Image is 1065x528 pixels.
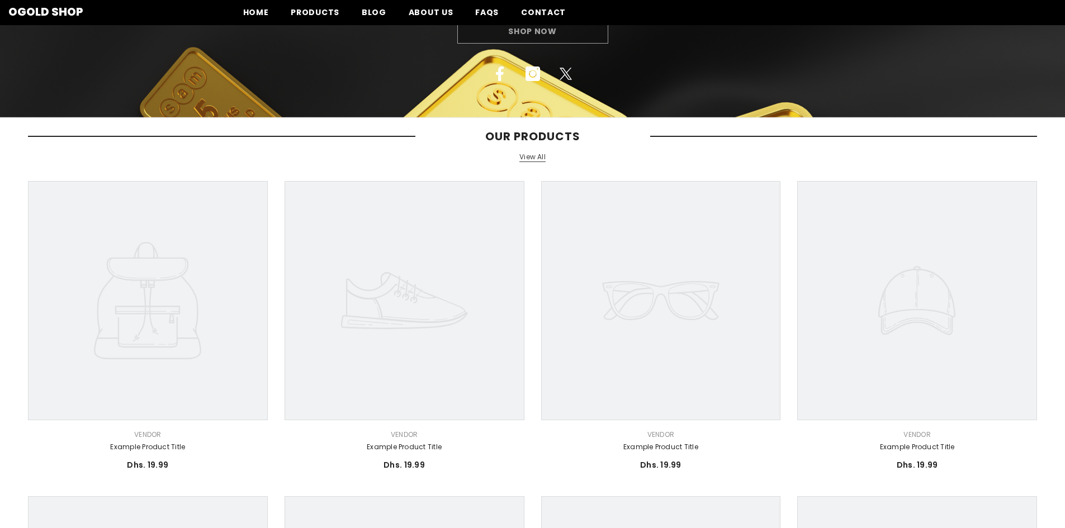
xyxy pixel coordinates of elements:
[362,7,386,18] span: Blog
[521,7,566,18] span: Contact
[8,6,83,17] a: Ogold Shop
[397,6,465,25] a: About us
[797,441,1037,453] a: Example product title
[415,130,650,143] span: Our Products
[28,429,268,441] div: Vendor
[243,7,269,18] span: Home
[285,441,524,453] a: Example product title
[127,459,168,470] span: Dhs. 19.99
[510,6,577,25] a: Contact
[475,7,499,18] span: FAQs
[541,441,781,453] a: Example product title
[519,153,546,162] a: View All
[409,7,453,18] span: About us
[28,441,268,453] a: Example product title
[280,6,351,25] a: Products
[291,7,339,18] span: Products
[541,429,781,441] div: Vendor
[232,6,280,25] a: Home
[384,459,425,470] span: Dhs. 19.99
[640,459,681,470] span: Dhs. 19.99
[285,429,524,441] div: Vendor
[351,6,397,25] a: Blog
[897,459,938,470] span: Dhs. 19.99
[797,429,1037,441] div: Vendor
[464,6,510,25] a: FAQs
